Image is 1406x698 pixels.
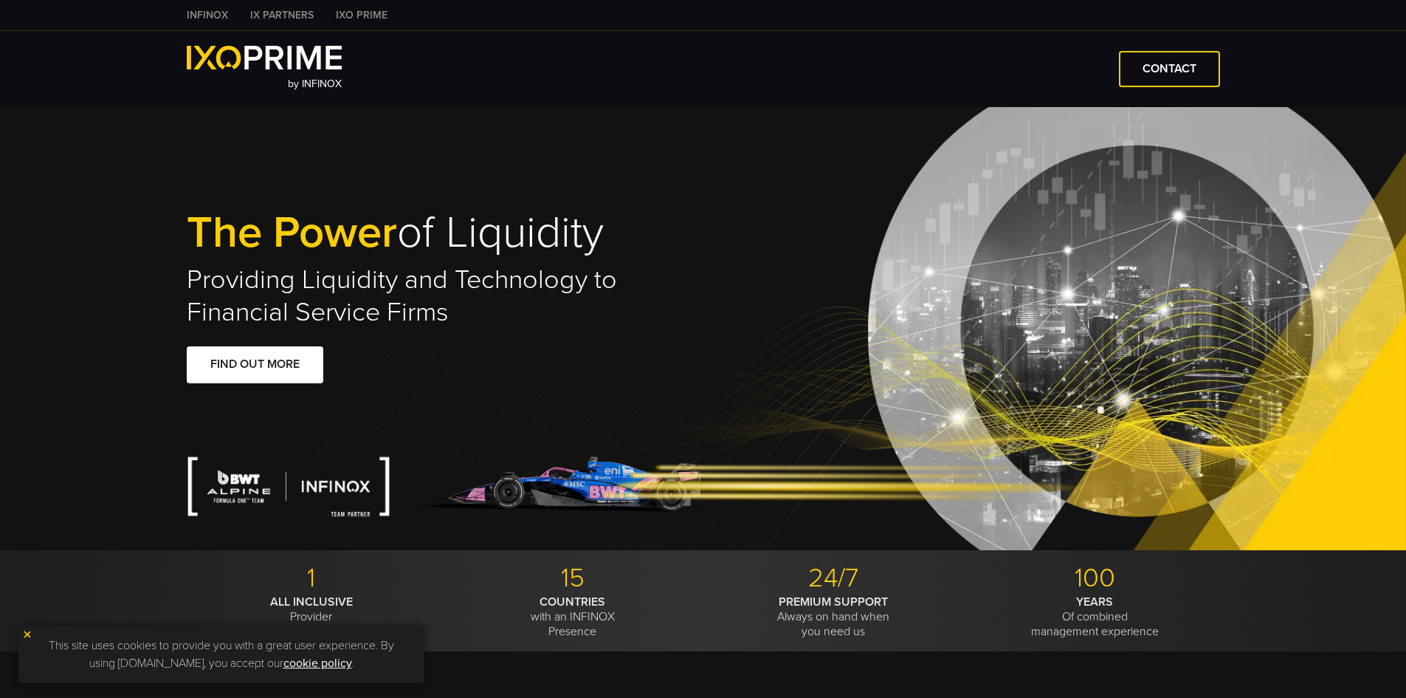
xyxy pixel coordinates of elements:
[709,595,959,639] p: Always on hand when you need us
[1119,51,1220,87] a: CONTACT
[709,562,959,595] p: 24/7
[239,7,325,23] a: IX PARTNERS
[187,46,342,92] a: by INFINOX
[447,562,697,595] p: 15
[447,595,697,639] p: with an INFINOX Presence
[22,629,32,640] img: yellow close icon
[187,210,703,256] h1: of Liquidity
[288,78,342,90] span: by INFINOX
[970,562,1220,595] p: 100
[187,346,323,383] a: FIND OUT MORE
[540,595,605,609] strong: COUNTRIES
[187,206,397,259] span: The Power
[270,595,353,609] strong: ALL INCLUSIVE
[970,595,1220,639] p: Of combined management experience
[187,562,437,595] p: 1
[325,7,399,23] a: IXO PRIME
[176,7,239,23] a: INFINOX
[1076,595,1113,609] strong: YEARS
[187,595,437,624] p: Provider
[283,656,352,671] a: cookie policy
[779,595,888,609] strong: PREMIUM SUPPORT
[26,633,417,676] p: This site uses cookies to provide you with a great user experience. By using [DOMAIN_NAME], you a...
[187,264,703,329] h2: Providing Liquidity and Technology to Financial Service Firms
